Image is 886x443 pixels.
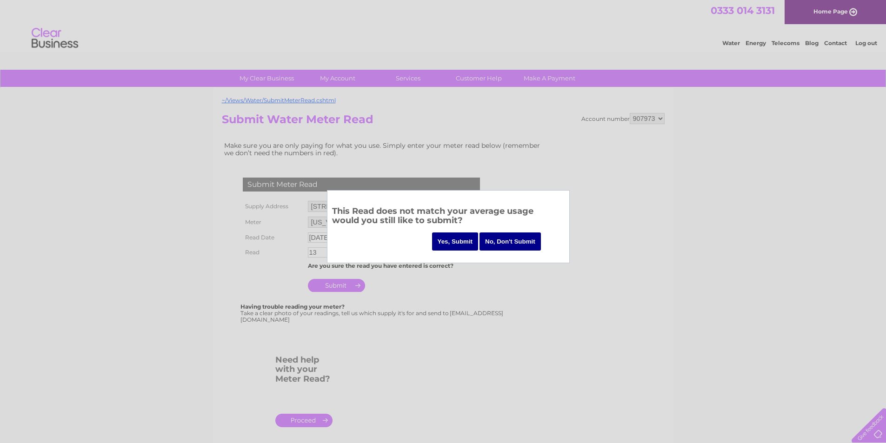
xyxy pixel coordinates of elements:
[746,40,766,46] a: Energy
[722,40,740,46] a: Water
[711,5,775,16] a: 0333 014 3131
[224,5,663,45] div: Clear Business is a trading name of Verastar Limited (registered in [GEOGRAPHIC_DATA] No. 3667643...
[805,40,819,46] a: Blog
[480,232,541,251] input: No, Don't Submit
[432,232,479,251] input: Yes, Submit
[772,40,799,46] a: Telecoms
[824,40,847,46] a: Contact
[332,205,565,230] h3: This Read does not match your average usage would you still like to submit?
[31,24,79,53] img: logo.png
[855,40,877,46] a: Log out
